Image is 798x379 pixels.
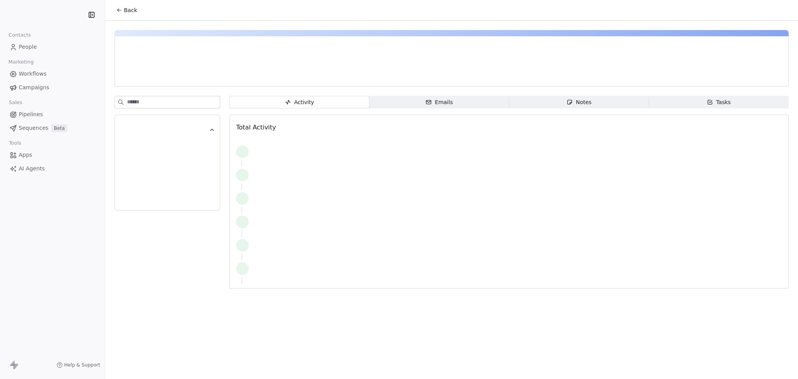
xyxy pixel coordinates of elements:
[19,110,43,119] span: Pipelines
[6,122,99,135] a: SequencesBeta
[51,124,67,132] span: Beta
[111,3,142,17] button: Back
[6,108,99,121] a: Pipelines
[6,162,99,175] a: AI Agents
[64,362,100,368] span: Help & Support
[567,98,591,106] div: Notes
[5,29,34,41] span: Contacts
[19,165,45,173] span: AI Agents
[56,362,100,368] a: Help & Support
[6,41,99,53] a: People
[6,81,99,94] a: Campaigns
[19,151,32,159] span: Apps
[236,124,276,131] span: Total Activity
[5,56,37,68] span: Marketing
[19,83,49,92] span: Campaigns
[19,70,47,78] span: Workflows
[5,137,25,149] span: Tools
[19,124,48,132] span: Sequences
[6,67,99,80] a: Workflows
[5,97,26,108] span: Sales
[6,149,99,161] a: Apps
[425,98,453,106] div: Emails
[19,43,37,51] span: People
[707,98,731,106] div: Tasks
[124,6,137,14] span: Back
